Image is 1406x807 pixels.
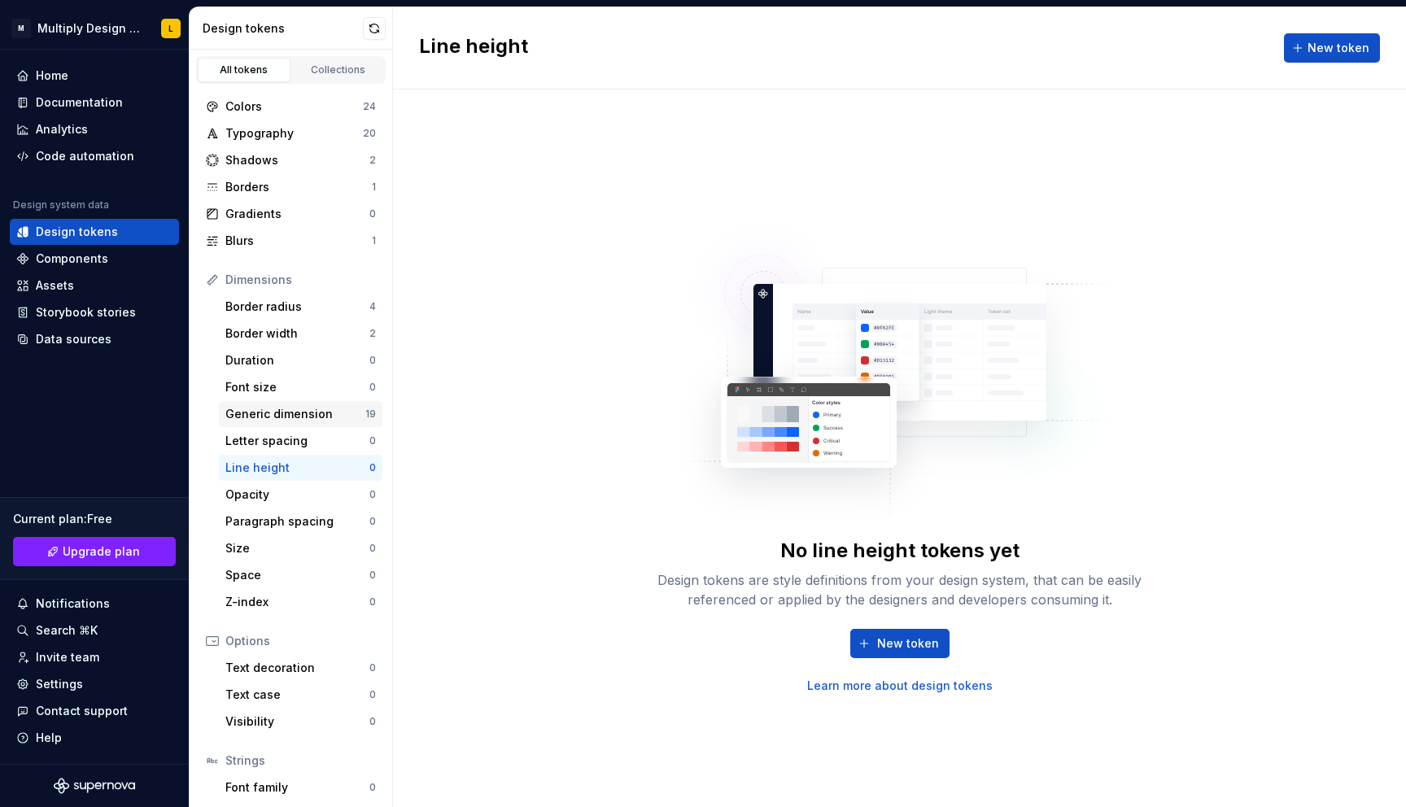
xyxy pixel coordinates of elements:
div: Font family [225,779,369,796]
a: Storybook stories [10,299,179,325]
button: Search ⌘K [10,617,179,643]
div: Visibility [225,713,369,730]
div: Invite team [36,649,99,665]
div: 0 [369,434,376,447]
div: 0 [369,569,376,582]
div: Line height [225,460,369,476]
span: New token [1308,40,1369,56]
div: Design tokens [36,224,118,240]
a: Colors24 [199,94,382,120]
div: L [168,22,173,35]
a: Z-index0 [219,589,382,615]
div: 0 [369,207,376,220]
div: 4 [369,300,376,313]
div: Design tokens [203,20,363,37]
div: Borders [225,179,372,195]
div: No line height tokens yet [780,538,1020,564]
a: Typography20 [199,120,382,146]
div: 0 [369,354,376,367]
a: Generic dimension19 [219,401,382,427]
div: Documentation [36,94,123,111]
div: Border width [225,325,369,342]
a: Data sources [10,326,179,352]
a: Invite team [10,644,179,670]
div: Analytics [36,121,88,137]
a: Borders1 [199,174,382,200]
div: 24 [363,100,376,113]
a: Learn more about design tokens [807,678,993,694]
a: Blurs1 [199,228,382,254]
svg: Supernova Logo [54,778,135,794]
span: New token [877,635,939,652]
div: Home [36,68,68,84]
button: New token [850,629,950,658]
div: Dimensions [225,272,376,288]
div: Code automation [36,148,134,164]
div: 0 [369,661,376,674]
div: Search ⌘K [36,622,98,639]
div: Strings [225,752,376,769]
div: Z-index [225,594,369,610]
div: Generic dimension [225,406,365,422]
a: Border radius4 [219,294,382,320]
a: Home [10,63,179,89]
div: Opacity [225,486,369,503]
a: Line height0 [219,455,382,481]
div: Components [36,251,108,267]
div: Multiply Design System [37,20,142,37]
a: Upgrade plan [13,537,176,566]
a: Code automation [10,143,179,169]
div: Notifications [36,595,110,612]
a: Design tokens [10,219,179,245]
div: M [11,19,31,38]
a: Letter spacing0 [219,428,382,454]
button: Help [10,725,179,751]
div: Shadows [225,152,369,168]
h2: Line height [419,33,528,63]
div: Size [225,540,369,556]
a: Size0 [219,535,382,561]
div: 0 [369,781,376,794]
div: 0 [369,515,376,528]
a: Visibility0 [219,709,382,735]
div: Typography [225,125,363,142]
button: MMultiply Design SystemL [3,11,186,46]
a: Duration0 [219,347,382,373]
div: Design tokens are style definitions from your design system, that can be easily referenced or app... [640,570,1160,609]
div: 19 [365,408,376,421]
a: Space0 [219,562,382,588]
button: Notifications [10,591,179,617]
div: 0 [369,488,376,501]
div: Gradients [225,206,369,222]
div: Current plan : Free [13,511,176,527]
a: Components [10,246,179,272]
a: Font size0 [219,374,382,400]
div: 2 [369,327,376,340]
div: Storybook stories [36,304,136,321]
div: Font size [225,379,369,395]
div: Letter spacing [225,433,369,449]
div: Text decoration [225,660,369,676]
div: Text case [225,687,369,703]
a: Text case0 [219,682,382,708]
div: All tokens [203,63,285,76]
div: 0 [369,715,376,728]
button: Contact support [10,698,179,724]
a: Analytics [10,116,179,142]
a: Assets [10,273,179,299]
a: Text decoration0 [219,655,382,681]
a: Paragraph spacing0 [219,508,382,534]
div: 1 [372,181,376,194]
div: 0 [369,595,376,609]
div: Options [225,633,376,649]
div: Settings [36,676,83,692]
a: Gradients0 [199,201,382,227]
div: 1 [372,234,376,247]
div: Collections [298,63,379,76]
div: Border radius [225,299,369,315]
a: Settings [10,671,179,697]
span: Upgrade plan [63,543,140,560]
div: 0 [369,461,376,474]
div: Blurs [225,233,372,249]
